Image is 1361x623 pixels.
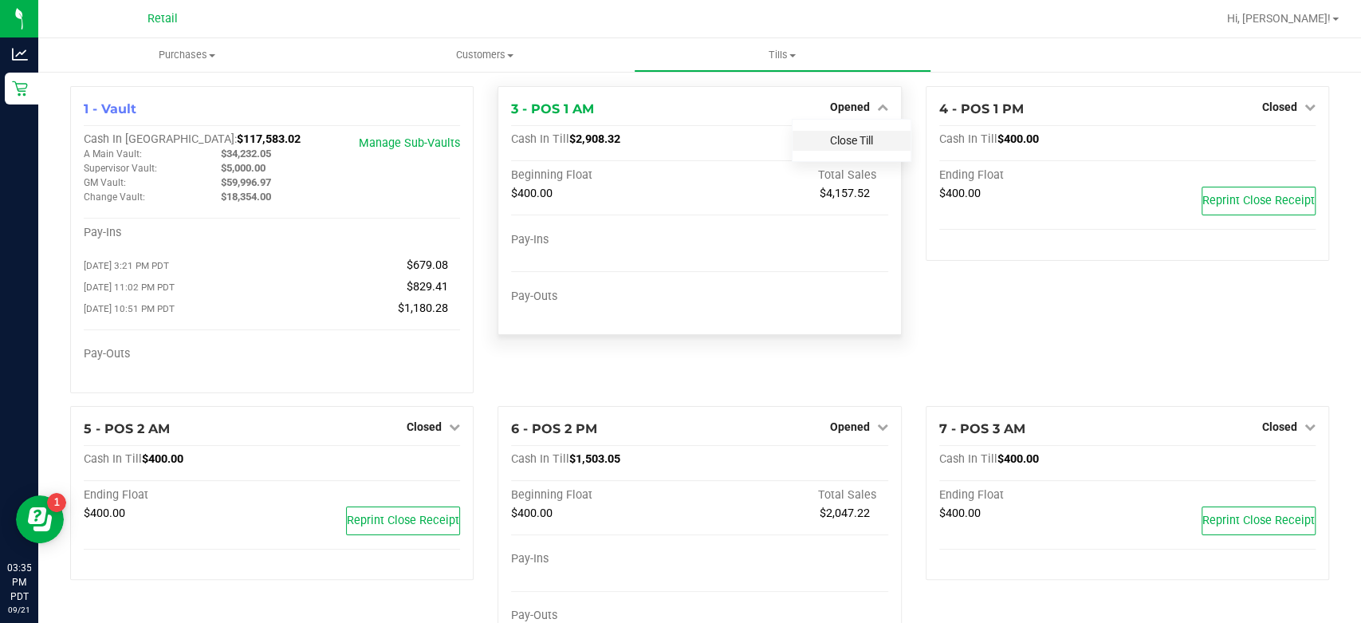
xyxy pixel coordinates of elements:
[820,187,870,200] span: $4,157.52
[12,46,28,62] inline-svg: Analytics
[347,514,459,527] span: Reprint Close Receipt
[84,101,136,116] span: 1 - Vault
[336,38,633,72] a: Customers
[221,191,271,203] span: $18,354.00
[939,168,1127,183] div: Ending Float
[635,48,930,62] span: Tills
[511,233,699,247] div: Pay-Ins
[511,168,699,183] div: Beginning Float
[84,226,272,240] div: Pay-Ins
[634,38,931,72] a: Tills
[939,421,1025,436] span: 7 - POS 3 AM
[569,132,620,146] span: $2,908.32
[84,132,237,146] span: Cash In [GEOGRAPHIC_DATA]:
[511,452,569,466] span: Cash In Till
[407,280,448,294] span: $829.41
[511,552,699,566] div: Pay-Ins
[939,187,981,200] span: $400.00
[359,136,460,150] a: Manage Sub-Vaults
[830,420,870,433] span: Opened
[939,488,1127,503] div: Ending Float
[1202,514,1315,527] span: Reprint Close Receipt
[1202,507,1316,535] button: Reprint Close Receipt
[38,48,336,62] span: Purchases
[1227,12,1331,25] span: Hi, [PERSON_NAME]!
[997,132,1039,146] span: $400.00
[511,132,569,146] span: Cash In Till
[939,507,981,520] span: $400.00
[84,260,169,271] span: [DATE] 3:21 PM PDT
[7,604,31,616] p: 09/21
[939,101,1024,116] span: 4 - POS 1 PM
[16,495,64,543] iframe: Resource center
[346,507,460,535] button: Reprint Close Receipt
[511,101,594,116] span: 3 - POS 1 AM
[511,507,553,520] span: $400.00
[7,561,31,604] p: 03:35 PM PDT
[830,101,870,113] span: Opened
[407,420,442,433] span: Closed
[1262,101,1297,113] span: Closed
[511,290,699,304] div: Pay-Outs
[1202,194,1315,207] span: Reprint Close Receipt
[699,488,887,503] div: Total Sales
[38,38,336,72] a: Purchases
[511,421,597,436] span: 6 - POS 2 PM
[84,421,170,436] span: 5 - POS 2 AM
[84,148,142,160] span: A Main Vault:
[84,347,272,361] div: Pay-Outs
[84,488,272,503] div: Ending Float
[221,176,271,188] span: $59,996.97
[511,609,699,623] div: Pay-Outs
[1262,420,1297,433] span: Closed
[237,132,301,146] span: $117,583.02
[1202,187,1316,215] button: Reprint Close Receipt
[699,168,887,183] div: Total Sales
[84,177,126,188] span: GM Vault:
[47,493,66,512] iframe: Resource center unread badge
[84,282,175,293] span: [DATE] 11:02 PM PDT
[84,191,145,203] span: Change Vault:
[511,488,699,503] div: Beginning Float
[84,303,175,314] span: [DATE] 10:51 PM PDT
[221,162,266,174] span: $5,000.00
[12,81,28,97] inline-svg: Retail
[142,452,183,466] span: $400.00
[336,48,632,62] span: Customers
[820,507,870,520] span: $2,047.22
[148,12,178,26] span: Retail
[84,452,142,466] span: Cash In Till
[997,452,1039,466] span: $400.00
[939,452,997,466] span: Cash In Till
[84,163,157,174] span: Supervisor Vault:
[407,258,448,272] span: $679.08
[398,302,448,315] span: $1,180.28
[569,452,620,466] span: $1,503.05
[939,132,997,146] span: Cash In Till
[84,507,125,520] span: $400.00
[221,148,271,160] span: $34,232.05
[511,187,553,200] span: $400.00
[830,134,873,147] a: Close Till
